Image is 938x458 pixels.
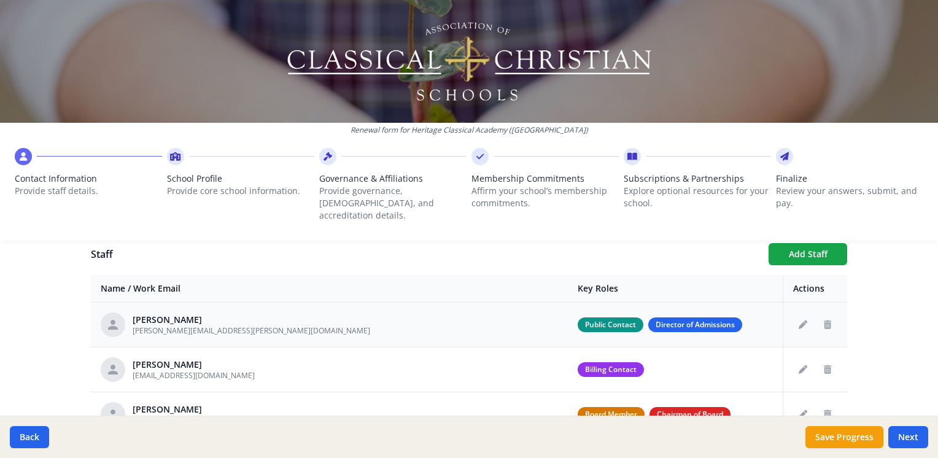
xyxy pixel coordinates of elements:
[10,426,49,448] button: Back
[471,185,619,209] p: Affirm your school’s membership commitments.
[568,275,783,303] th: Key Roles
[805,426,883,448] button: Save Progress
[133,325,370,336] span: [PERSON_NAME][EMAIL_ADDRESS][PERSON_NAME][DOMAIN_NAME]
[133,359,255,371] div: [PERSON_NAME]
[578,317,643,332] span: Public Contact
[133,370,255,381] span: [EMAIL_ADDRESS][DOMAIN_NAME]
[649,407,731,422] span: Chairman of Board
[818,405,837,424] button: Delete staff
[91,247,759,262] h1: Staff
[769,243,847,265] button: Add Staff
[783,275,848,303] th: Actions
[818,315,837,335] button: Delete staff
[319,185,467,222] p: Provide governance, [DEMOGRAPHIC_DATA], and accreditation details.
[319,173,467,185] span: Governance & Affiliations
[818,360,837,379] button: Delete staff
[167,173,314,185] span: School Profile
[888,426,928,448] button: Next
[91,275,568,303] th: Name / Work Email
[133,314,370,326] div: [PERSON_NAME]
[15,185,162,197] p: Provide staff details.
[793,315,813,335] button: Edit staff
[776,173,923,185] span: Finalize
[471,173,619,185] span: Membership Commitments
[133,403,370,416] div: [PERSON_NAME]
[793,360,813,379] button: Edit staff
[624,185,771,209] p: Explore optional resources for your school.
[133,415,370,425] span: [PERSON_NAME][EMAIL_ADDRESS][PERSON_NAME][DOMAIN_NAME]
[285,18,653,104] img: Logo
[648,317,742,332] span: Director of Admissions
[578,362,644,377] span: Billing Contact
[793,405,813,424] button: Edit staff
[15,173,162,185] span: Contact Information
[776,185,923,209] p: Review your answers, submit, and pay.
[167,185,314,197] p: Provide core school information.
[578,407,645,422] span: Board Member
[624,173,771,185] span: Subscriptions & Partnerships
